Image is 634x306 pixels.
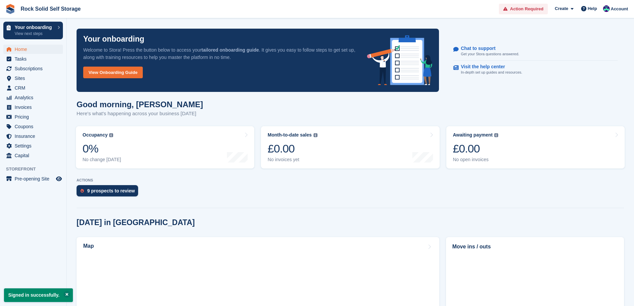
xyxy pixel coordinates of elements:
[15,74,55,83] span: Sites
[3,103,63,112] a: menu
[510,6,543,12] span: Action Required
[109,133,113,137] img: icon-info-grey-7440780725fd019a000dd9b08b2336e03edf1995a4989e88bcd33f0948082b44.svg
[261,126,439,168] a: Month-to-date sales £0.00 No invoices yet
[268,142,317,155] div: £0.00
[83,67,143,78] a: View Onboarding Guide
[15,141,55,151] span: Settings
[3,83,63,93] a: menu
[3,122,63,131] a: menu
[452,243,618,251] h2: Move ins / outs
[55,175,63,183] a: Preview store
[77,110,203,118] p: Here's what's happening across your business [DATE]
[499,4,548,15] a: Action Required
[461,51,519,57] p: Get your Stora questions answered.
[3,54,63,64] a: menu
[555,5,568,12] span: Create
[3,45,63,54] a: menu
[3,141,63,151] a: menu
[83,35,144,43] p: Your onboarding
[15,83,55,93] span: CRM
[453,157,499,162] div: No open invoices
[453,42,618,61] a: Chat to support Get your Stora questions answered.
[268,157,317,162] div: No invoices yet
[15,25,54,30] p: Your onboarding
[453,61,618,79] a: Visit the help center In-depth set up guides and resources.
[314,133,317,137] img: icon-info-grey-7440780725fd019a000dd9b08b2336e03edf1995a4989e88bcd33f0948082b44.svg
[3,64,63,73] a: menu
[83,46,356,61] p: Welcome to Stora! Press the button below to access your . It gives you easy to follow steps to ge...
[83,243,94,249] h2: Map
[3,112,63,122] a: menu
[3,74,63,83] a: menu
[83,142,121,155] div: 0%
[81,189,84,193] img: prospect-51fa495bee0391a8d652442698ab0144808aea92771e9ea1ae160a38d050c398.svg
[588,5,597,12] span: Help
[87,188,135,193] div: 9 prospects to review
[494,133,498,137] img: icon-info-grey-7440780725fd019a000dd9b08b2336e03edf1995a4989e88bcd33f0948082b44.svg
[6,166,66,172] span: Storefront
[18,3,83,14] a: Rock Solid Self Storage
[461,64,517,70] p: Visit the help center
[77,178,624,182] p: ACTIONS
[3,93,63,102] a: menu
[5,4,15,14] img: stora-icon-8386f47178a22dfd0bd8f6a31ec36ba5ce8667c1dd55bd0f319d3a0aa187defe.svg
[77,100,203,109] h1: Good morning, [PERSON_NAME]
[367,35,432,85] img: onboarding-info-6c161a55d2c0e0a8cae90662b2fe09162a5109e8cc188191df67fb4f79e88e88.svg
[15,174,55,183] span: Pre-opening Site
[453,142,499,155] div: £0.00
[603,5,610,12] img: Steven Quinn
[15,122,55,131] span: Coupons
[15,93,55,102] span: Analytics
[3,151,63,160] a: menu
[3,22,63,39] a: Your onboarding View next steps
[15,54,55,64] span: Tasks
[3,132,63,141] a: menu
[77,218,195,227] h2: [DATE] in [GEOGRAPHIC_DATA]
[268,132,312,138] div: Month-to-date sales
[15,45,55,54] span: Home
[15,151,55,160] span: Capital
[446,126,625,168] a: Awaiting payment £0.00 No open invoices
[453,132,493,138] div: Awaiting payment
[15,31,54,37] p: View next steps
[83,157,121,162] div: No change [DATE]
[611,6,628,12] span: Account
[461,70,523,75] p: In-depth set up guides and resources.
[4,288,73,302] p: Signed in successfully.
[15,103,55,112] span: Invoices
[15,132,55,141] span: Insurance
[15,112,55,122] span: Pricing
[201,47,259,53] strong: tailored onboarding guide
[83,132,107,138] div: Occupancy
[15,64,55,73] span: Subscriptions
[77,185,141,200] a: 9 prospects to review
[461,46,514,51] p: Chat to support
[76,126,254,168] a: Occupancy 0% No change [DATE]
[3,174,63,183] a: menu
